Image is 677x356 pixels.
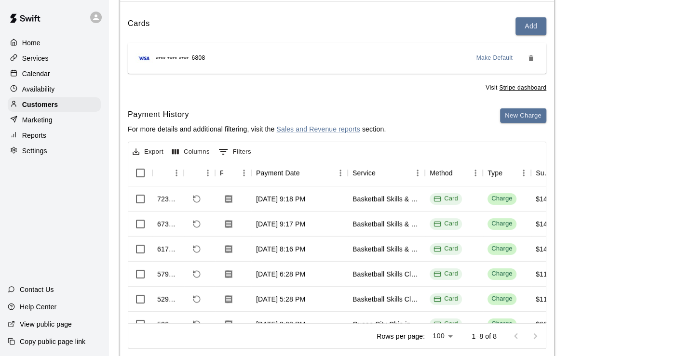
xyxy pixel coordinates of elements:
[251,159,348,186] div: Payment Date
[201,166,215,180] button: Menu
[216,144,254,159] button: Show filters
[410,166,425,180] button: Menu
[523,51,539,66] button: Remove
[515,17,546,35] button: Add
[376,166,389,180] button: Sort
[476,53,513,63] span: Make Default
[220,215,237,233] button: Download Receipt
[22,115,53,125] p: Marketing
[130,145,166,159] button: Export
[157,269,179,279] div: 579073
[189,241,205,257] span: Refund payment
[135,53,153,63] img: Credit card brand logo
[429,329,456,343] div: 100
[220,290,237,308] button: Download Receipt
[352,294,420,304] div: Basketball Skills Class Membership
[425,159,483,186] div: Method
[491,269,513,278] div: Charge
[8,128,101,143] a: Reports
[433,269,458,278] div: Card
[433,194,458,203] div: Card
[352,269,420,279] div: Basketball Skills Class Membership
[191,53,205,63] span: 6808
[256,319,305,329] div: Mar 24, 2025, 3:03 PM
[516,166,531,180] button: Menu
[157,219,179,229] div: 673233
[189,291,205,307] span: Refund payment
[220,159,223,186] div: Receipt
[8,36,101,50] a: Home
[157,244,179,254] div: 617519
[536,159,551,186] div: Subtotal
[128,17,150,35] h6: Cards
[128,108,386,121] h6: Payment History
[184,159,215,186] div: Refund
[491,294,513,303] div: Charge
[8,66,101,81] a: Calendar
[472,331,497,341] p: 1–8 of 8
[189,216,205,232] span: Refund payment
[536,219,561,229] div: $140.00
[8,82,101,96] a: Availability
[348,159,425,186] div: Service
[483,159,531,186] div: Type
[157,166,171,180] button: Sort
[536,319,557,329] div: $60.00
[220,190,237,208] button: Download Receipt
[20,319,72,329] p: View public page
[215,159,251,186] div: Receipt
[433,219,458,228] div: Card
[189,316,205,332] span: Refund payment
[8,97,101,112] div: Customers
[22,84,55,94] p: Availability
[433,319,458,329] div: Card
[170,145,212,159] button: Select columns
[536,269,561,279] div: $110.00
[256,269,305,279] div: May 5, 2025, 6:28 PM
[237,166,251,180] button: Menu
[491,194,513,203] div: Charge
[22,131,46,140] p: Reports
[128,124,386,134] p: For more details and additional filtering, visit the section.
[22,38,41,48] p: Home
[333,166,348,180] button: Menu
[377,331,425,341] p: Rows per page:
[256,244,305,254] div: May 28, 2025, 8:16 PM
[352,194,420,204] div: Basketball Skills & Strength Training Membership
[20,302,56,312] p: Help Center
[20,337,85,346] p: Copy public page link
[256,219,305,229] div: Jun 28, 2025, 9:17 PM
[499,84,546,91] a: Stripe dashboard
[8,144,101,158] a: Settings
[220,316,237,333] button: Download Receipt
[430,159,453,186] div: Method
[491,219,513,228] div: Charge
[8,51,101,66] div: Services
[491,244,513,253] div: Charge
[220,240,237,258] button: Download Receipt
[276,125,360,133] a: Sales and Revenue reports
[487,159,502,186] div: Type
[8,113,101,127] a: Marketing
[256,294,305,304] div: Apr 5, 2025, 5:28 PM
[22,69,50,79] p: Calendar
[189,266,205,282] span: Refund payment
[22,53,49,63] p: Services
[453,166,466,180] button: Sort
[256,194,305,204] div: Jul 28, 2025, 9:18 PM
[536,244,561,254] div: $140.00
[352,159,376,186] div: Service
[433,294,458,303] div: Card
[169,166,184,180] button: Menu
[157,294,179,304] div: 529309
[473,51,517,66] button: Make Default
[157,194,179,204] div: 723775
[189,166,202,180] button: Sort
